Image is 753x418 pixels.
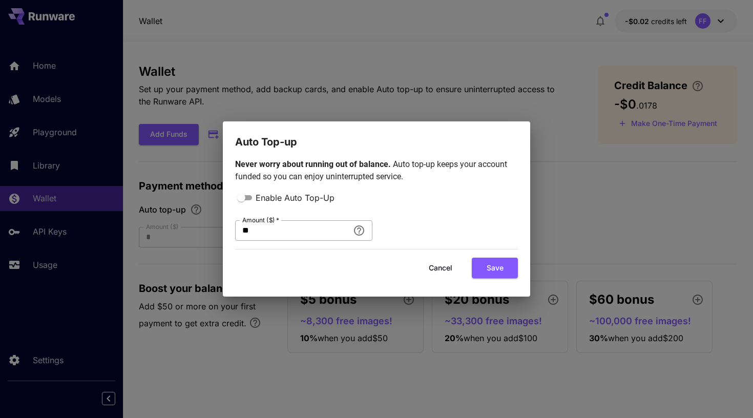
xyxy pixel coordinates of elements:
[235,158,518,183] p: Auto top-up keeps your account funded so you can enjoy uninterrupted service.
[417,258,464,279] button: Cancel
[223,121,530,150] h2: Auto Top-up
[256,192,334,204] span: Enable Auto Top-Up
[242,216,279,224] label: Amount ($)
[472,258,518,279] button: Save
[235,159,393,169] span: Never worry about running out of balance.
